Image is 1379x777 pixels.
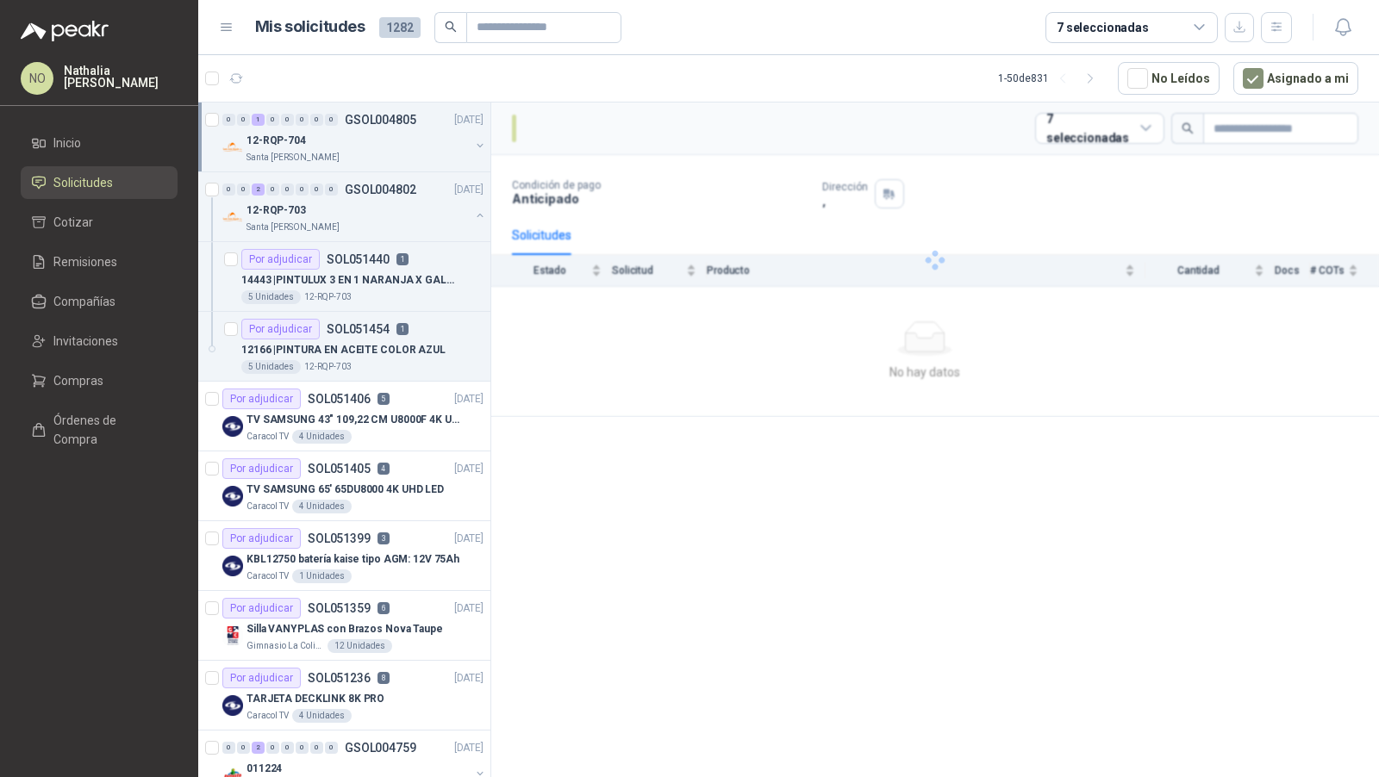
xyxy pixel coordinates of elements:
[222,625,243,646] img: Company Logo
[454,740,484,756] p: [DATE]
[222,183,235,196] div: 0
[246,761,282,777] p: 011224
[237,183,250,196] div: 0
[53,213,93,232] span: Cotizar
[246,412,461,428] p: TV SAMSUNG 43" 109,22 CM U8000F 4K UHD
[454,531,484,547] p: [DATE]
[310,742,323,754] div: 0
[327,253,390,265] p: SOL051440
[21,404,178,456] a: Órdenes de Compra
[222,416,243,437] img: Company Logo
[281,742,294,754] div: 0
[266,183,279,196] div: 0
[255,15,365,40] h1: Mis solicitudes
[396,253,409,265] p: 1
[378,602,390,614] p: 6
[246,202,306,219] p: 12-RQP-703
[246,151,340,165] p: Santa [PERSON_NAME]
[53,371,103,390] span: Compras
[379,17,421,38] span: 1282
[454,600,484,617] p: [DATE]
[310,114,323,126] div: 0
[327,323,390,335] p: SOL051454
[246,133,306,149] p: 12-RQP-704
[454,461,484,477] p: [DATE]
[198,242,490,312] a: Por adjudicarSOL051440114443 |PINTULUX 3 EN 1 NARANJA X GALON5 Unidades12-RQP-703
[198,591,490,661] a: Por adjudicarSOL0513596[DATE] Company LogoSilla VANYPLAS con Brazos Nova TaupeGimnasio La Colina1...
[281,183,294,196] div: 0
[21,206,178,239] a: Cotizar
[292,569,352,583] div: 1 Unidades
[454,182,484,198] p: [DATE]
[325,114,338,126] div: 0
[222,458,301,479] div: Por adjudicar
[222,668,301,688] div: Por adjudicar
[345,114,416,126] p: GSOL004805
[21,325,178,357] a: Invitaciones
[252,183,265,196] div: 2
[310,183,323,196] div: 0
[378,672,390,684] p: 8
[241,342,446,358] p: 12166 | PINTURA EN ACEITE COLOR AZUL
[998,65,1104,92] div: 1 - 50 de 831
[296,114,309,126] div: 0
[21,166,178,199] a: Solicitudes
[53,332,118,351] span: Invitaciones
[222,695,243,716] img: Company Logo
[21,246,178,278] a: Remisiones
[198,661,490,730] a: Por adjudicarSOL0512368[DATE] Company LogoTARJETA DECKLINK 8K PROCaracol TV4 Unidades
[246,691,384,707] p: TARJETA DECKLINK 8K PRO
[281,114,294,126] div: 0
[1057,18,1149,37] div: 7 seleccionadas
[445,21,457,33] span: search
[222,137,243,158] img: Company Logo
[308,672,371,684] p: SOL051236
[266,114,279,126] div: 0
[304,290,352,304] p: 12-RQP-703
[53,173,113,192] span: Solicitudes
[198,521,490,591] a: Por adjudicarSOL0513993[DATE] Company LogoKBL12750 batería kaise tipo AGM: 12V 75AhCaracol TV1 Un...
[222,742,235,754] div: 0
[237,114,250,126] div: 0
[246,621,443,637] p: Silla VANYPLAS con Brazos Nova Taupe
[308,393,371,405] p: SOL051406
[222,598,301,618] div: Por adjudicar
[53,411,161,449] span: Órdenes de Compra
[198,382,490,451] a: Por adjudicarSOL0514065[DATE] Company LogoTV SAMSUNG 43" 109,22 CM U8000F 4K UHDCaracol TV4 Unidades
[308,532,371,544] p: SOL051399
[222,556,243,576] img: Company Logo
[252,114,265,126] div: 1
[296,183,309,196] div: 0
[222,528,301,549] div: Por adjudicar
[21,21,109,41] img: Logo peakr
[198,312,490,382] a: Por adjudicarSOL051454112166 |PINTURA EN ACEITE COLOR AZUL5 Unidades12-RQP-703
[222,109,487,165] a: 0 0 1 0 0 0 0 0 GSOL004805[DATE] Company Logo12-RQP-704Santa [PERSON_NAME]
[246,709,289,723] p: Caracol TV
[292,500,352,513] div: 4 Unidades
[396,323,409,335] p: 1
[222,207,243,227] img: Company Logo
[241,319,320,339] div: Por adjudicar
[1118,62,1220,95] button: No Leídos
[21,62,53,95] div: NO
[296,742,309,754] div: 0
[266,742,279,754] div: 0
[325,742,338,754] div: 0
[378,393,390,405] p: 5
[241,360,301,374] div: 5 Unidades
[454,391,484,407] p: [DATE]
[328,639,392,653] div: 12 Unidades
[241,272,456,289] p: 14443 | PINTULUX 3 EN 1 NARANJA X GALON
[308,602,371,614] p: SOL051359
[198,451,490,521] a: Por adjudicarSOL0514054[DATE] Company LogoTV SAMSUNG 65' 65DU8000 4K UHD LEDCaracol TV4 Unidades
[237,742,250,754] div: 0
[246,500,289,513] p: Caracol TV
[64,65,178,89] p: Nathalia [PERSON_NAME]
[345,183,416,196] p: GSOL004802
[246,551,459,568] p: KBL12750 batería kaise tipo AGM: 12V 75Ah
[246,569,289,583] p: Caracol TV
[292,430,352,444] div: 4 Unidades
[21,364,178,397] a: Compras
[222,114,235,126] div: 0
[378,463,390,475] p: 4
